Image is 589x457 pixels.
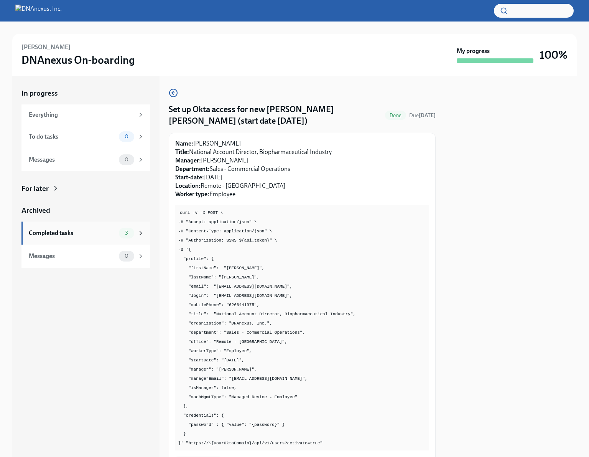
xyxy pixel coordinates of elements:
img: DNAnexus, Inc. [15,5,62,17]
a: To do tasks0 [21,125,150,148]
div: For later [21,184,49,194]
strong: My progress [457,47,490,55]
div: To do tasks [29,132,116,141]
h6: [PERSON_NAME] [21,43,71,51]
span: 0 [120,157,133,162]
a: Messages0 [21,245,150,268]
a: For later [21,184,150,194]
h3: DNAnexus On-boarding [21,53,135,67]
span: Done [385,113,406,118]
div: Messages [29,156,116,164]
strong: Location: [175,182,201,189]
a: Messages0 [21,148,150,171]
a: Archived [21,205,150,215]
div: Messages [29,252,116,260]
strong: Department: [175,165,210,172]
strong: Manager: [175,157,201,164]
strong: Title: [175,148,189,156]
span: 0 [120,253,133,259]
span: August 31st, 2025 17:00 [409,112,436,119]
div: Completed tasks [29,229,116,237]
a: In progress [21,88,150,98]
p: [PERSON_NAME] National Account Director, Biopharmaceutical Industry [PERSON_NAME] Sales - Commerc... [175,139,429,199]
div: Everything [29,111,134,119]
strong: Start-date: [175,174,204,181]
a: Completed tasks3 [21,222,150,245]
span: Due [409,112,436,119]
strong: Name: [175,140,193,147]
h3: 100% [540,48,568,62]
a: Everything [21,104,150,125]
h4: Set up Okta access for new [PERSON_NAME] [PERSON_NAME] (start date [DATE]) [169,104,382,127]
strong: Worker type: [175,190,209,198]
strong: [DATE] [419,112,436,119]
span: 0 [120,134,133,139]
span: 3 [120,230,133,236]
